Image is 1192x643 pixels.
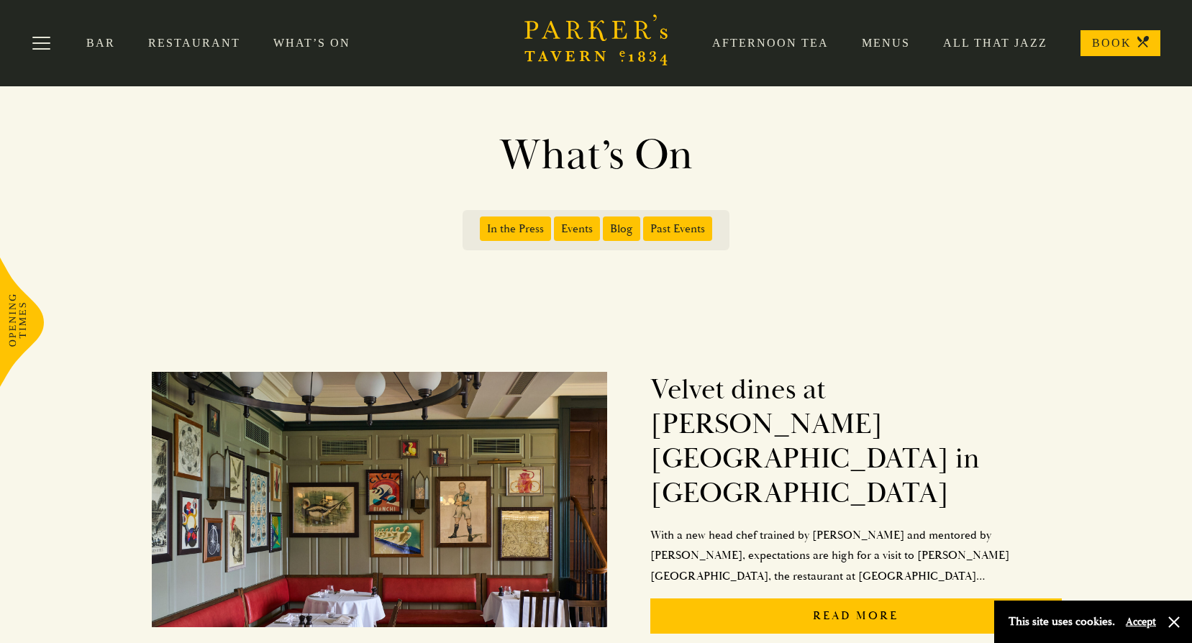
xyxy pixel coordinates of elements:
button: Accept [1126,615,1156,629]
span: Events [554,216,600,241]
p: This site uses cookies. [1009,611,1115,632]
h2: Velvet dines at [PERSON_NAME][GEOGRAPHIC_DATA] in [GEOGRAPHIC_DATA] [650,373,1062,511]
p: With a new head chef trained by [PERSON_NAME] and mentored by [PERSON_NAME], expectations are hig... [650,525,1062,587]
button: Close and accept [1167,615,1181,629]
span: Blog [603,216,640,241]
span: Past Events [643,216,712,241]
p: Read More [650,598,1062,634]
span: In the Press [480,216,551,241]
h1: What’s On [186,129,1006,181]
